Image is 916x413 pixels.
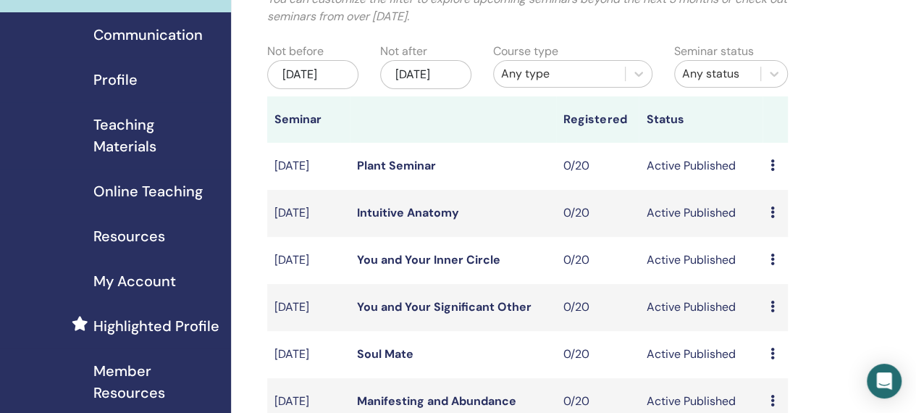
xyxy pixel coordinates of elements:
td: 0/20 [556,143,639,190]
a: Intuitive Anatomy [357,205,459,220]
td: [DATE] [267,143,350,190]
label: Course type [493,43,558,60]
span: My Account [93,270,176,292]
span: Communication [93,24,203,46]
label: Not before [267,43,324,60]
span: Profile [93,69,138,91]
td: [DATE] [267,237,350,284]
span: Member Resources [93,360,219,404]
td: 0/20 [556,331,639,378]
a: Manifesting and Abundance [357,393,516,409]
span: Highlighted Profile [93,315,219,337]
td: 0/20 [556,284,639,331]
td: Active Published [639,143,762,190]
div: [DATE] [267,60,358,89]
th: Seminar [267,96,350,143]
td: Active Published [639,237,762,284]
a: Plant Seminar [357,158,436,173]
label: Seminar status [674,43,754,60]
div: [DATE] [380,60,471,89]
td: Active Published [639,190,762,237]
span: Teaching Materials [93,114,219,157]
a: You and Your Inner Circle [357,252,500,267]
td: [DATE] [267,331,350,378]
span: Resources [93,225,165,247]
span: Online Teaching [93,180,203,202]
td: Active Published [639,331,762,378]
th: Registered [556,96,639,143]
div: Any status [682,65,753,83]
td: Active Published [639,284,762,331]
label: Not after [380,43,427,60]
td: 0/20 [556,237,639,284]
td: [DATE] [267,190,350,237]
td: 0/20 [556,190,639,237]
a: You and Your Significant Other [357,299,531,314]
a: Soul Mate [357,346,413,362]
div: Any type [501,65,618,83]
div: Open Intercom Messenger [867,364,902,399]
td: [DATE] [267,284,350,331]
th: Status [639,96,762,143]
